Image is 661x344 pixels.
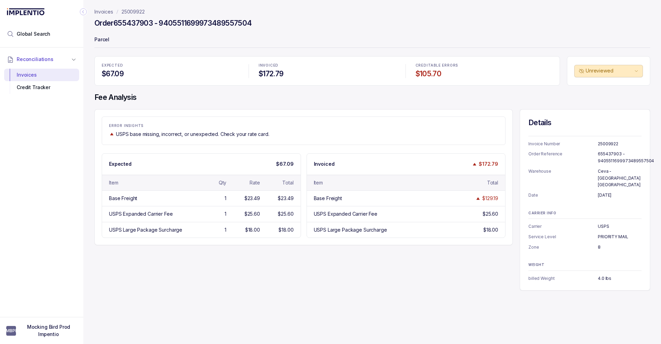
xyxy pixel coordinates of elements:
[487,179,498,186] div: Total
[598,233,642,240] p: PRIORITY MAIL
[94,18,252,28] h4: Order 655437903 - 9405511699973489557504
[598,192,642,199] p: [DATE]
[225,210,226,217] div: 1
[102,63,239,68] p: EXPECTED
[416,63,553,68] p: CREDITABLE ERRORS
[10,69,74,81] div: Invoices
[528,140,642,199] ul: Information Summary
[94,33,650,47] p: Parcel
[416,69,553,79] h4: $105.70
[109,226,182,233] div: USPS Large Package Surcharge
[528,275,598,282] p: billed Weight
[598,150,654,164] p: 655437903 - 9405511699973489557504
[79,8,87,16] div: Collapse Icon
[225,226,226,233] div: 1
[94,8,113,15] a: Invoices
[282,179,293,186] div: Total
[244,195,260,202] div: $23.49
[528,223,598,230] p: Carrier
[528,244,598,251] p: Zone
[483,226,498,233] div: $18.00
[528,150,598,164] p: Order Reference
[598,140,642,147] p: 25009922
[314,226,387,233] div: USPS Large Package Surcharge
[20,324,77,338] p: Mocking Bird Prod Impentio
[479,161,498,167] p: $172.79
[276,161,293,167] p: $67.09
[102,69,239,79] h4: $67.09
[483,210,498,217] div: $25.60
[109,179,118,186] div: Item
[314,161,335,167] p: Invoiced
[528,275,642,282] ul: Information Summary
[219,179,227,186] div: Qty
[278,226,293,233] div: $18.00
[109,124,498,128] p: ERROR INSIGHTS
[528,140,598,147] p: Invoice Number
[528,263,642,267] p: WEIGHT
[528,192,598,199] p: Date
[278,195,293,202] div: $23.49
[314,179,323,186] div: Item
[109,161,132,167] p: Expected
[225,195,226,202] div: 1
[586,67,633,74] p: Unreviewed
[4,67,79,95] div: Reconciliations
[122,8,145,15] a: 25009922
[528,233,598,240] p: Service Level
[6,324,77,338] button: User initialsMocking Bird Prod Impentio
[4,52,79,67] button: Reconciliations
[528,223,642,250] ul: Information Summary
[259,69,396,79] h4: $172.79
[314,195,342,202] div: Base Freight
[10,81,74,94] div: Credit Tracker
[574,65,643,77] button: Unreviewed
[598,244,642,251] p: 8
[109,131,115,137] img: trend image
[314,210,378,217] div: USPS Expanded Carrier Fee
[6,326,16,336] span: User initials
[598,168,642,188] p: Ceva - [GEOGRAPHIC_DATA] [GEOGRAPHIC_DATA]
[17,31,50,37] span: Global Search
[598,223,642,230] p: USPS
[528,211,642,215] p: CARRIER INFO
[244,210,260,217] div: $25.60
[109,210,173,217] div: USPS Expanded Carrier Fee
[17,56,53,63] span: Reconciliations
[475,196,481,201] img: trend image
[598,275,642,282] p: 4.0 lbs
[109,195,137,202] div: Base Freight
[94,8,145,15] nav: breadcrumb
[116,131,269,138] p: USPS base missing, incorrect, or unexpected. Check your rate card.
[278,210,293,217] div: $25.60
[250,179,260,186] div: Rate
[528,118,642,128] h4: Details
[259,63,396,68] p: INVOICED
[472,162,477,167] img: trend image
[482,195,498,202] div: $129.19
[245,226,260,233] div: $18.00
[528,168,598,188] p: Warehouse
[94,93,650,102] h4: Fee Analysis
